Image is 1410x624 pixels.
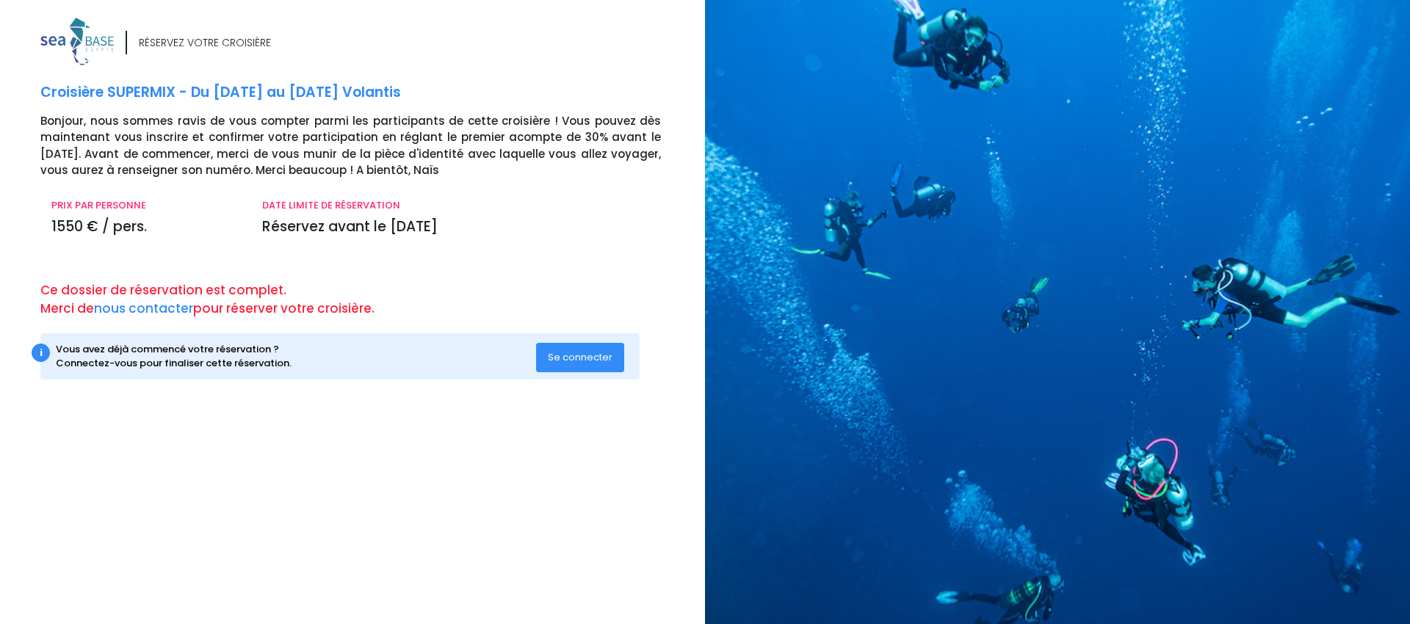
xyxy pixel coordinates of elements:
[40,18,114,65] img: logo_color1.png
[139,35,271,51] div: RÉSERVEZ VOTRE CROISIÈRE
[51,198,240,213] p: PRIX PAR PERSONNE
[262,198,661,213] p: DATE LIMITE DE RÉSERVATION
[51,217,240,238] p: 1550 € / pers.
[40,113,694,179] p: Bonjour, nous sommes ravis de vous compter parmi les participants de cette croisière ! Vous pouve...
[40,281,694,319] p: Ce dossier de réservation est complet. Merci de pour réserver votre croisière.
[56,342,537,371] div: Vous avez déjà commencé votre réservation ? Connectez-vous pour finaliser cette réservation.
[262,217,661,238] p: Réservez avant le [DATE]
[94,300,193,317] a: nous contacter
[548,350,612,364] span: Se connecter
[32,344,50,362] div: i
[536,343,624,372] button: Se connecter
[40,82,694,104] p: Croisière SUPERMIX - Du [DATE] au [DATE] Volantis
[536,350,624,363] a: Se connecter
